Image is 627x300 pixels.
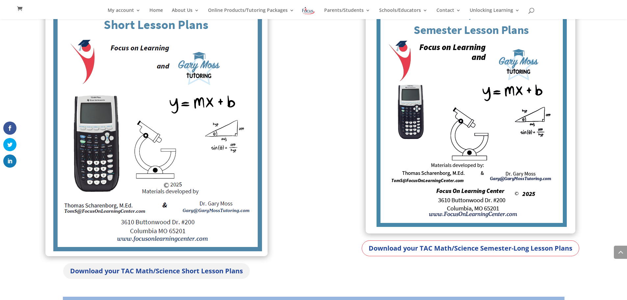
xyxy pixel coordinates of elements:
a: Download your TAC Math/Science Short Lesson Plans [63,263,250,279]
a: Online Products/Tutoring Packages [208,8,294,19]
a: Download your TAC Math/Science Semester-Long Lesson Plans [362,240,579,256]
a: My account [108,8,141,19]
a: Home [149,8,163,19]
a: Schools/Educators [379,8,428,19]
a: Unlocking Learning [470,8,520,19]
img: Focus on Learning [301,6,315,15]
a: About Us [172,8,199,19]
a: Parents/Students [324,8,370,19]
a: Contact [436,8,461,19]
